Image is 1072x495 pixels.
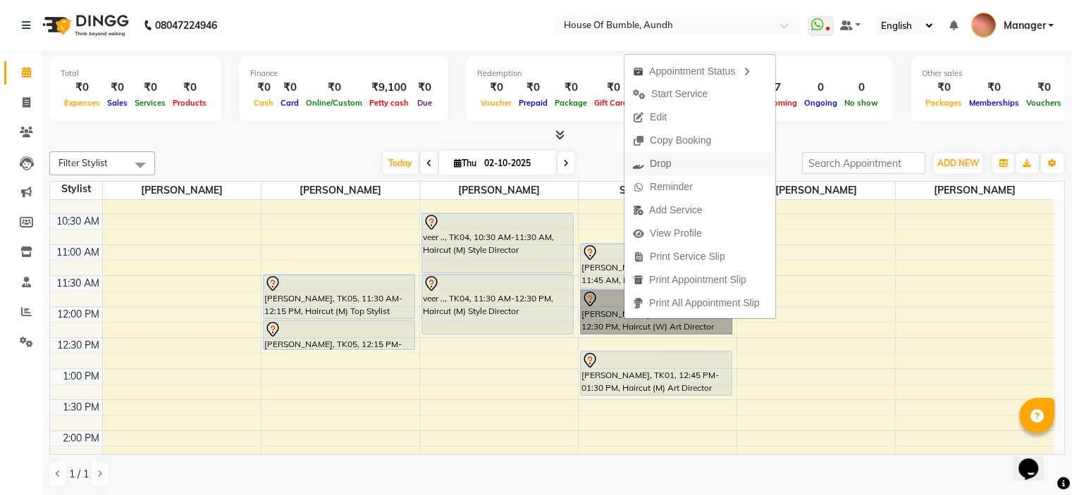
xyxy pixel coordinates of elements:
[169,80,210,96] div: ₹0
[934,153,982,173] button: ADD NEW
[801,80,841,96] div: 0
[966,98,1023,108] span: Memberships
[896,182,1054,199] span: [PERSON_NAME]
[60,400,102,415] div: 1:30 PM
[922,98,966,108] span: Packages
[841,98,882,108] span: No show
[58,157,108,168] span: Filter Stylist
[515,98,551,108] span: Prepaid
[450,158,480,168] span: Thu
[755,98,801,108] span: Upcoming
[477,98,515,108] span: Voucher
[104,98,131,108] span: Sales
[624,58,775,82] div: Appointment Status
[650,110,667,125] span: Edit
[551,80,591,96] div: ₹0
[103,182,261,199] span: [PERSON_NAME]
[302,98,366,108] span: Online/Custom
[937,158,979,168] span: ADD NEW
[131,80,169,96] div: ₹0
[737,182,895,199] span: [PERSON_NAME]
[264,275,414,318] div: [PERSON_NAME], TK05, 11:30 AM-12:15 PM, Haircut (M) Top Stylist
[1023,80,1065,96] div: ₹0
[54,307,102,322] div: 12:00 PM
[591,98,636,108] span: Gift Cards
[841,80,882,96] div: 0
[261,182,419,199] span: [PERSON_NAME]
[277,98,302,108] span: Card
[480,153,550,174] input: 2025-10-02
[366,98,412,108] span: Petty cash
[54,276,102,291] div: 11:30 AM
[650,249,725,264] span: Print Service Slip
[60,431,102,446] div: 2:00 PM
[61,68,210,80] div: Total
[650,156,671,171] span: Drop
[250,80,277,96] div: ₹0
[801,98,841,108] span: Ongoing
[36,6,133,45] img: logo
[633,275,643,285] img: printapt.png
[650,180,693,194] span: Reminder
[633,205,643,215] img: add-service.png
[414,98,436,108] span: Due
[1013,439,1058,481] iframe: chat widget
[50,182,102,196] div: Stylist
[1003,18,1045,33] span: Manager
[169,98,210,108] span: Products
[477,80,515,96] div: ₹0
[302,80,366,96] div: ₹0
[54,245,102,260] div: 11:00 AM
[802,152,925,174] input: Search Appointment
[649,296,759,311] span: Print All Appointment Slip
[60,369,102,384] div: 1:00 PM
[591,80,636,96] div: ₹0
[551,98,591,108] span: Package
[69,467,89,482] span: 1 / 1
[250,98,277,108] span: Cash
[422,275,573,334] div: veer .., TK04, 11:30 AM-12:30 PM, Haircut (M) Style Director
[633,298,643,308] img: printall.png
[922,80,966,96] div: ₹0
[966,80,1023,96] div: ₹0
[264,320,414,349] div: [PERSON_NAME], TK05, 12:15 PM-12:45 PM, [PERSON_NAME] Trim
[131,98,169,108] span: Services
[250,68,437,80] div: Finance
[650,226,702,241] span: View Profile
[649,272,746,287] span: Print Appointment Slip
[755,80,801,96] div: 7
[61,98,104,108] span: Expenses
[54,214,102,229] div: 10:30 AM
[650,133,711,148] span: Copy Booking
[366,80,412,96] div: ₹9,100
[1023,98,1065,108] span: Vouchers
[581,351,732,395] div: [PERSON_NAME], TK01, 12:45 PM-01:30 PM, Haircut (M) Art Director Shackya
[633,66,643,77] img: apt_status.png
[515,80,551,96] div: ₹0
[383,152,418,174] span: Today
[61,80,104,96] div: ₹0
[581,244,732,288] div: [PERSON_NAME], TK02, 11:00 AM-11:45 AM, Haircut (W) Art Director Shackya
[420,182,578,199] span: [PERSON_NAME]
[477,68,667,80] div: Redemption
[971,13,996,37] img: Manager
[104,80,131,96] div: ₹0
[155,6,217,45] b: 08047224946
[651,87,708,101] span: Start Service
[412,80,437,96] div: ₹0
[54,338,102,353] div: 12:30 PM
[579,182,737,199] span: Shackya Nanda
[707,68,882,80] div: Appointment
[422,213,573,272] div: veer .., TK04, 10:30 AM-11:30 AM, Haircut (M) Style Director
[277,80,302,96] div: ₹0
[649,203,702,218] span: Add Service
